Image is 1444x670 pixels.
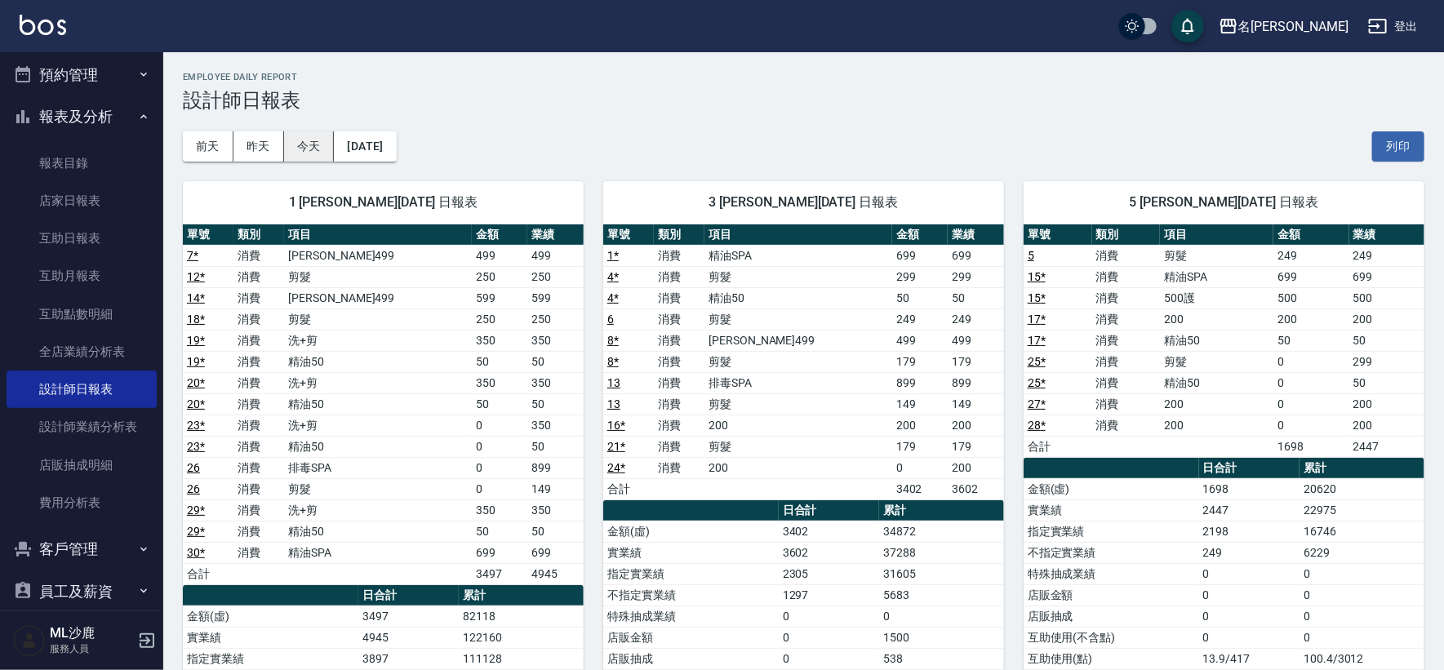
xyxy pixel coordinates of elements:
td: 0 [1300,606,1424,627]
td: 1297 [779,584,880,606]
td: 699 [527,542,584,563]
th: 金額 [472,224,528,246]
td: 249 [1199,542,1300,563]
a: 互助日報表 [7,220,157,257]
td: 699 [1349,266,1424,287]
td: 精油SPA [284,542,472,563]
td: 250 [472,308,528,330]
td: 消費 [654,266,704,287]
td: 350 [472,330,528,351]
th: 項目 [284,224,472,246]
td: 1500 [879,627,1004,648]
span: 5 [PERSON_NAME][DATE] 日報表 [1043,194,1405,211]
td: 0 [779,606,880,627]
td: 消費 [233,478,284,499]
img: Logo [20,15,66,35]
td: 122160 [459,627,584,648]
a: 設計師業績分析表 [7,408,157,446]
td: 消費 [233,499,284,521]
td: 249 [948,308,1004,330]
td: 精油50 [284,521,472,542]
td: 50 [472,521,528,542]
td: 149 [892,393,949,415]
td: 22975 [1300,499,1424,521]
td: 500護 [1160,287,1273,308]
td: 消費 [654,330,704,351]
td: 200 [1349,308,1424,330]
td: 0 [1199,627,1300,648]
td: 249 [892,308,949,330]
td: 149 [948,393,1004,415]
td: 0 [472,457,528,478]
td: 消費 [233,457,284,478]
td: 200 [1160,308,1273,330]
a: 6 [607,313,614,326]
td: 179 [892,351,949,372]
td: 3602 [948,478,1004,499]
td: 5683 [879,584,1004,606]
td: 消費 [654,372,704,393]
td: 消費 [654,287,704,308]
td: [PERSON_NAME]499 [284,245,472,266]
td: 3497 [472,563,528,584]
td: 31605 [879,563,1004,584]
td: 299 [948,266,1004,287]
td: 350 [527,499,584,521]
button: save [1171,10,1204,42]
td: 0 [879,606,1004,627]
a: 5 [1028,249,1034,262]
td: 精油SPA [1160,266,1273,287]
td: 0 [472,478,528,499]
td: 消費 [233,542,284,563]
td: 0 [1199,584,1300,606]
td: 200 [704,415,892,436]
td: 3402 [892,478,949,499]
td: 350 [527,372,584,393]
td: 500 [1273,287,1348,308]
th: 日合計 [358,585,460,606]
td: 實業績 [603,542,779,563]
button: 客戶管理 [7,528,157,570]
td: 店販金額 [1024,584,1199,606]
td: 899 [892,372,949,393]
td: 指定實業績 [603,563,779,584]
td: 0 [779,648,880,669]
td: [PERSON_NAME]499 [704,330,892,351]
td: 剪髮 [284,478,472,499]
td: 499 [472,245,528,266]
td: 消費 [654,245,704,266]
td: 剪髮 [284,266,472,287]
td: 699 [472,542,528,563]
span: 1 [PERSON_NAME][DATE] 日報表 [202,194,564,211]
th: 類別 [654,224,704,246]
button: [DATE] [334,131,396,162]
th: 業績 [948,224,1004,246]
th: 金額 [892,224,949,246]
button: 今天 [284,131,335,162]
td: 2447 [1349,436,1424,457]
td: 剪髮 [1160,351,1273,372]
h2: Employee Daily Report [183,72,1424,82]
td: 200 [1349,415,1424,436]
span: 3 [PERSON_NAME][DATE] 日報表 [623,194,984,211]
td: 精油50 [1160,372,1273,393]
td: 249 [1349,245,1424,266]
td: 50 [1349,330,1424,351]
td: 179 [948,436,1004,457]
th: 項目 [704,224,892,246]
td: 消費 [1092,266,1161,287]
td: 剪髮 [704,308,892,330]
td: 洗+剪 [284,499,472,521]
td: 249 [1273,245,1348,266]
h5: ML沙鹿 [50,625,133,641]
td: 20620 [1300,478,1424,499]
td: 消費 [1092,245,1161,266]
td: 0 [779,627,880,648]
td: 金額(虛) [603,521,779,542]
td: 299 [1349,351,1424,372]
td: 50 [948,287,1004,308]
td: 合計 [603,478,654,499]
td: 50 [527,436,584,457]
td: 599 [472,287,528,308]
td: 499 [892,330,949,351]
